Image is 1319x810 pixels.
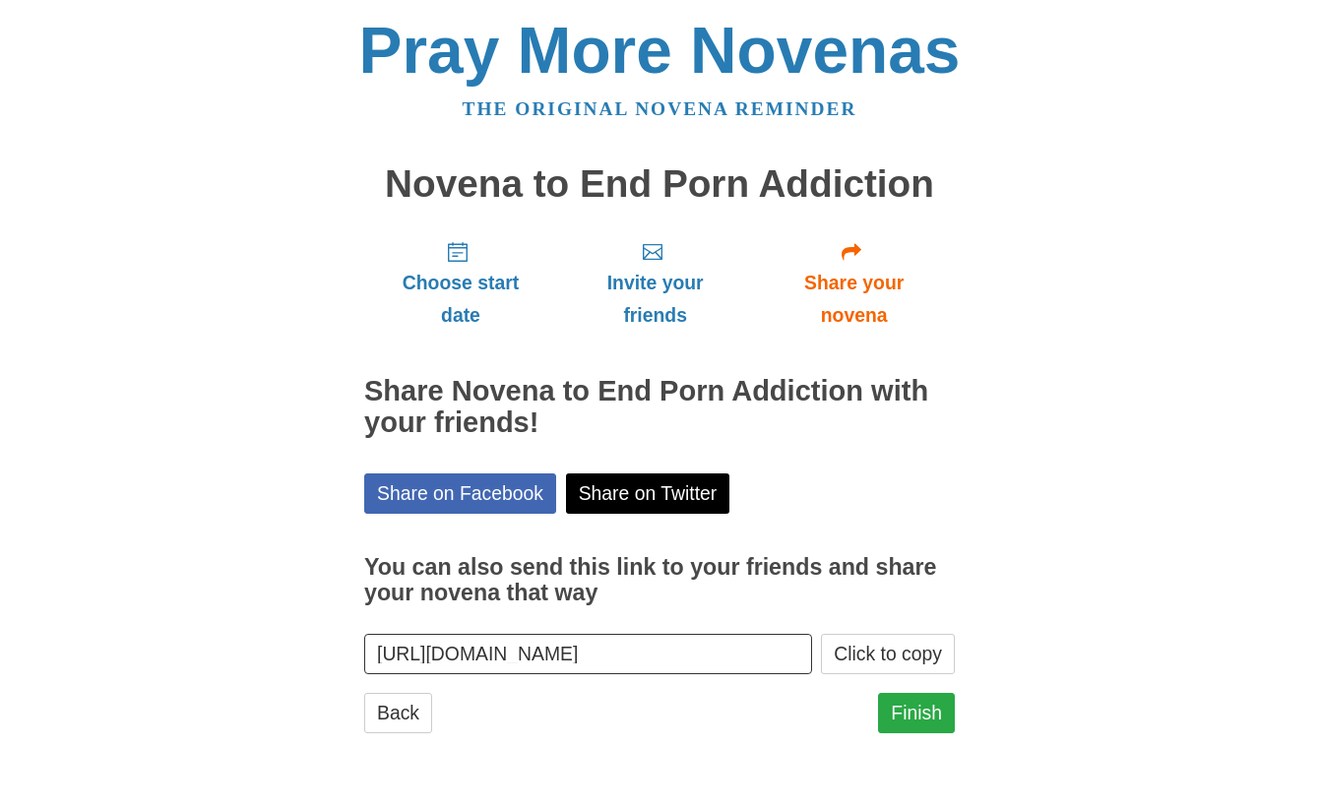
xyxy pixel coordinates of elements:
[364,224,557,342] a: Choose start date
[753,224,955,342] a: Share your novena
[557,224,753,342] a: Invite your friends
[566,473,730,514] a: Share on Twitter
[878,693,955,733] a: Finish
[821,634,955,674] button: Click to copy
[577,267,733,332] span: Invite your friends
[364,473,556,514] a: Share on Facebook
[364,555,955,605] h3: You can also send this link to your friends and share your novena that way
[384,267,537,332] span: Choose start date
[463,98,857,119] a: The original novena reminder
[359,14,961,87] a: Pray More Novenas
[364,693,432,733] a: Back
[364,163,955,206] h1: Novena to End Porn Addiction
[364,376,955,439] h2: Share Novena to End Porn Addiction with your friends!
[773,267,935,332] span: Share your novena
